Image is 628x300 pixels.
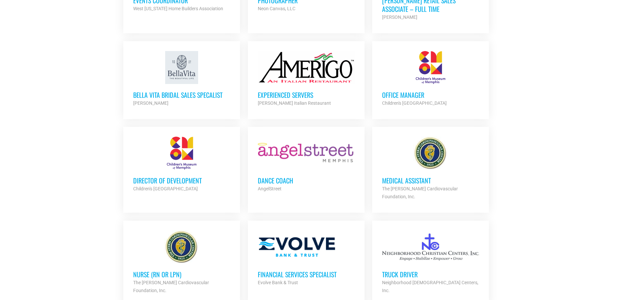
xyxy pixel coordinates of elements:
[133,270,230,279] h3: Nurse (RN or LPN)
[133,6,223,11] strong: West [US_STATE] Home Builders Association
[382,280,478,293] strong: Neighborhood [DEMOGRAPHIC_DATA] Centers, Inc.
[133,176,230,185] h3: Director of Development
[382,186,458,199] strong: The [PERSON_NAME] Cardiovascular Foundation, Inc.
[133,186,198,191] strong: Children's [GEOGRAPHIC_DATA]
[382,176,479,185] h3: Medical Assistant
[258,91,355,99] h3: Experienced Servers
[248,41,365,117] a: Experienced Servers [PERSON_NAME] Italian Restaurant
[258,280,298,285] strong: Evolve Bank & Trust
[258,186,282,191] strong: AngelStreet
[133,91,230,99] h3: Bella Vita Bridal Sales Specalist
[123,41,240,117] a: Bella Vita Bridal Sales Specalist [PERSON_NAME]
[382,270,479,279] h3: Truck Driver
[248,127,365,203] a: Dance Coach AngelStreet
[258,6,295,11] strong: Neon Canvas, LLC
[258,100,331,106] strong: [PERSON_NAME] Italian Restaurant
[382,14,417,20] strong: [PERSON_NAME]
[382,91,479,99] h3: Office Manager
[382,100,447,106] strong: Children's [GEOGRAPHIC_DATA]
[133,100,168,106] strong: [PERSON_NAME]
[248,221,365,296] a: Financial Services Specialist Evolve Bank & Trust
[133,280,209,293] strong: The [PERSON_NAME] Cardiovascular Foundation, Inc.
[258,176,355,185] h3: Dance Coach
[123,127,240,203] a: Director of Development Children's [GEOGRAPHIC_DATA]
[258,270,355,279] h3: Financial Services Specialist
[372,127,489,210] a: Medical Assistant The [PERSON_NAME] Cardiovascular Foundation, Inc.
[372,41,489,117] a: Office Manager Children's [GEOGRAPHIC_DATA]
